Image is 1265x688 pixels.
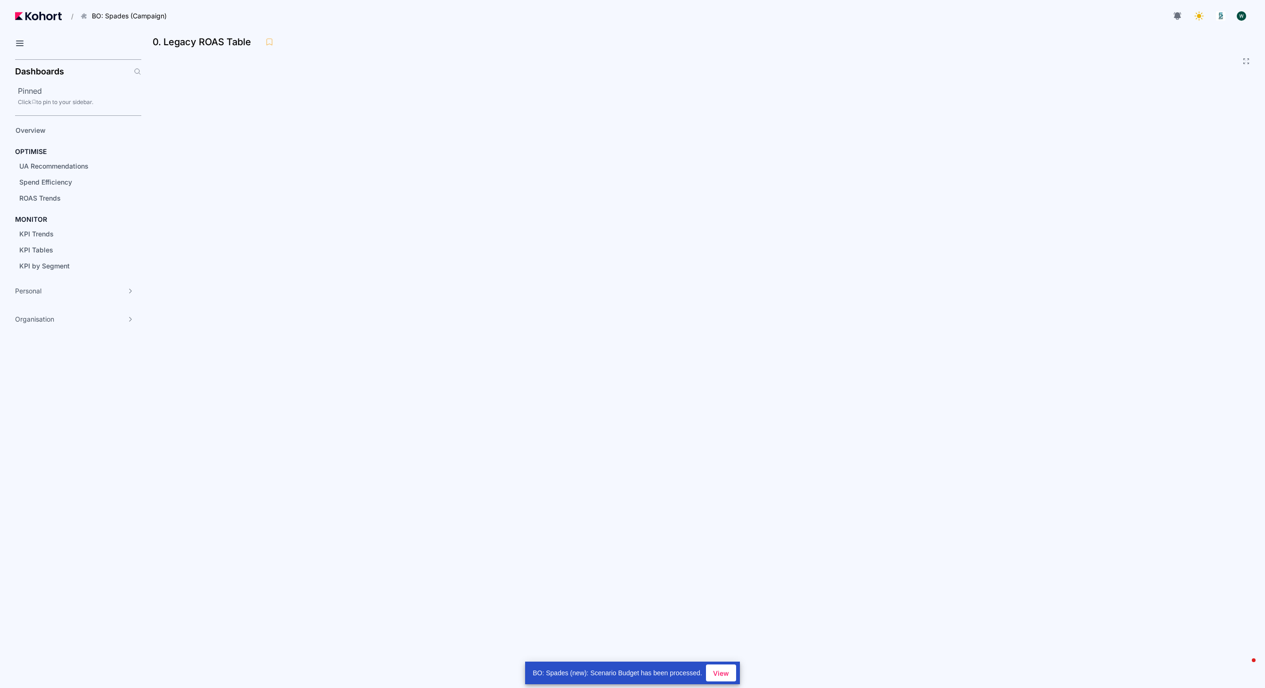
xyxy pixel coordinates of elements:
[18,85,141,97] h2: Pinned
[19,178,72,186] span: Spend Efficiency
[19,162,89,170] span: UA Recommendations
[19,246,53,254] span: KPI Tables
[16,243,125,257] a: KPI Tables
[525,662,706,684] div: BO: Spades (new): Scenario Budget has been processed.
[16,259,125,273] a: KPI by Segment
[16,126,46,134] span: Overview
[64,11,73,21] span: /
[19,230,54,238] span: KPI Trends
[75,8,177,24] button: BO: Spades (Campaign)
[18,98,141,106] div: Click to pin to your sidebar.
[15,147,47,156] h4: OPTIMISE
[1242,57,1250,65] button: Fullscreen
[19,194,61,202] span: ROAS Trends
[15,315,54,324] span: Organisation
[15,12,62,20] img: Kohort logo
[92,11,167,21] span: BO: Spades (Campaign)
[15,286,41,296] span: Personal
[15,67,64,76] h2: Dashboards
[706,664,736,681] button: View
[19,262,70,270] span: KPI by Segment
[16,191,125,205] a: ROAS Trends
[12,123,125,138] a: Overview
[713,668,729,678] span: View
[16,175,125,189] a: Spend Efficiency
[15,215,47,224] h4: MONITOR
[16,227,125,241] a: KPI Trends
[16,159,125,173] a: UA Recommendations
[153,37,257,47] h3: 0. Legacy ROAS Table
[1233,656,1256,679] iframe: Intercom live chat
[1216,11,1225,21] img: logo_logo_images_1_20240607072359498299_20240828135028712857.jpeg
